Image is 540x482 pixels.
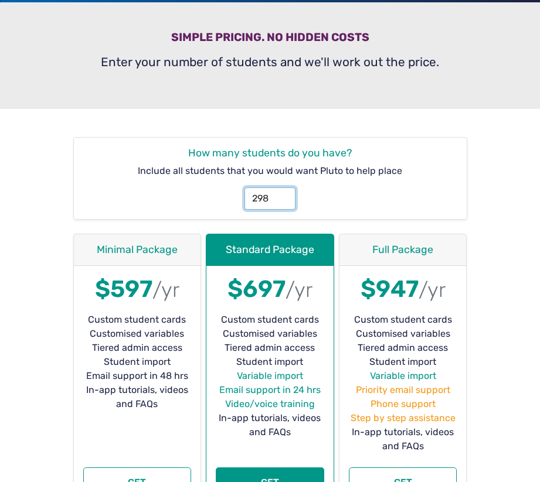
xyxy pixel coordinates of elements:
[216,275,324,303] h1: $697
[349,327,457,341] li: Customised variables
[349,383,457,397] li: Priority email support
[83,275,192,303] h1: $597
[349,244,457,256] h4: Full Package
[349,355,457,369] li: Student import
[216,411,324,439] li: In-app tutorials, videos and FAQs
[216,383,324,397] li: Email support in 24 hrs
[216,369,324,383] li: Variable import
[216,327,324,341] li: Customised variables
[349,313,457,327] li: Custom student cards
[349,275,457,303] h1: $947
[152,278,179,302] small: /yr
[83,244,192,256] h4: Minimal Package
[349,341,457,355] li: Tiered admin access
[216,313,324,327] li: Custom student cards
[216,341,324,355] li: Tiered admin access
[349,397,457,411] li: Phone support
[83,383,192,411] li: In-app tutorials, videos and FAQs
[74,138,467,219] div: Include all students that you would want Pluto to help place
[216,244,324,256] h4: Standard Package
[83,355,192,369] li: Student import
[83,341,192,355] li: Tiered admin access
[83,369,192,383] li: Email support in 48 hrs
[83,327,192,341] li: Customised variables
[349,369,457,383] li: Variable import
[73,53,467,71] p: Enter your number of students and we'll work out the price.
[349,411,457,425] li: Step by step assistance
[216,355,324,369] li: Student import
[286,278,313,302] small: /yr
[83,313,192,327] li: Custom student cards
[419,278,446,302] small: /yr
[73,30,467,49] h3: Simple pricing. No hidden costs
[83,147,457,159] h4: How many students do you have?
[349,425,457,453] li: In-app tutorials, videos and FAQs
[216,397,324,411] li: Video/voice training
